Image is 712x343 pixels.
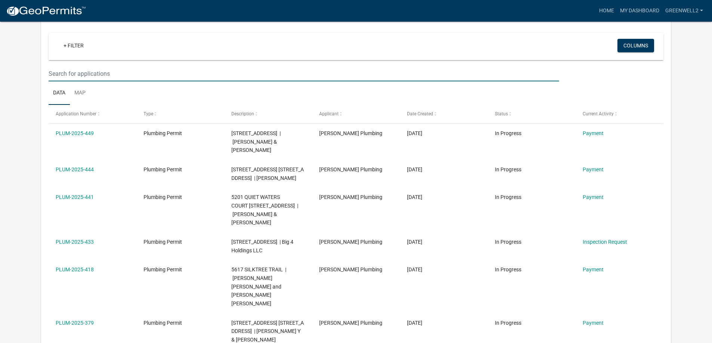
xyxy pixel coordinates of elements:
a: Payment [583,166,604,172]
span: Greenwell Plumbing [319,320,382,326]
span: In Progress [495,266,521,272]
input: Search for applications [49,66,559,81]
a: PLUM-2025-441 [56,194,94,200]
span: 07/09/2025 [407,320,422,326]
span: Date Created [407,111,433,116]
datatable-header-cell: Type [136,105,224,123]
span: 08/14/2025 [407,130,422,136]
span: In Progress [495,320,521,326]
span: In Progress [495,239,521,245]
datatable-header-cell: Date Created [400,105,488,123]
a: PLUM-2025-418 [56,266,94,272]
span: Plumbing Permit [144,320,182,326]
span: Plumbing Permit [144,266,182,272]
a: PLUM-2025-449 [56,130,94,136]
span: Greenwell Plumbing [319,239,382,245]
span: In Progress [495,166,521,172]
span: Plumbing Permit [144,166,182,172]
span: Description [231,111,254,116]
span: 66 WILDWOOD ROAD | Sims Bruce & Angela [231,130,281,153]
span: 503 E. MARKET STREET 503 East Market Street | Hale Walter F [231,166,304,181]
a: Payment [583,266,604,272]
span: Plumbing Permit [144,130,182,136]
datatable-header-cell: Description [224,105,312,123]
a: PLUM-2025-379 [56,320,94,326]
span: 5617 SILKTREE TRAIL | Johnson Ronald Jeremy and Stites Rhonda Lynn [231,266,286,306]
a: PLUM-2025-433 [56,239,94,245]
span: 08/08/2025 [407,166,422,172]
span: 07/30/2025 [407,239,422,245]
span: Plumbing Permit [144,239,182,245]
span: Greenwell Plumbing [319,130,382,136]
span: Plumbing Permit [144,194,182,200]
a: Home [596,4,617,18]
a: PLUM-2025-444 [56,166,94,172]
span: 5201 QUIET WATERS COURT 5201 Quiet Waters Court | Dewees Kenneth S & Margaret A [231,194,298,225]
span: 07/28/2025 [407,266,422,272]
span: 310 SPRING STREET 101 310 Spring St | Big 4 Holdings LLC [231,239,293,253]
span: In Progress [495,130,521,136]
a: + Filter [58,39,90,52]
a: Payment [583,320,604,326]
a: Inspection Request [583,239,627,245]
span: 416 W. MARKET STREET 416 W Market Street | Carlisle Laura Y & Bond Derrick L Sr [231,320,304,343]
datatable-header-cell: Status [487,105,575,123]
span: Current Activity [583,111,614,116]
a: Data [49,81,70,105]
span: 08/06/2025 [407,194,422,200]
span: Greenwell Plumbing [319,266,382,272]
datatable-header-cell: Current Activity [575,105,663,123]
datatable-header-cell: Application Number [49,105,136,123]
span: Status [495,111,508,116]
span: Greenwell Plumbing [319,194,382,200]
a: Map [70,81,90,105]
a: My Dashboard [617,4,662,18]
a: Greenwell2 [662,4,706,18]
span: Applicant [319,111,339,116]
button: Columns [617,39,654,52]
span: In Progress [495,194,521,200]
span: Type [144,111,153,116]
datatable-header-cell: Applicant [312,105,400,123]
a: Payment [583,130,604,136]
a: Payment [583,194,604,200]
span: Application Number [56,111,96,116]
span: Greenwell Plumbing [319,166,382,172]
